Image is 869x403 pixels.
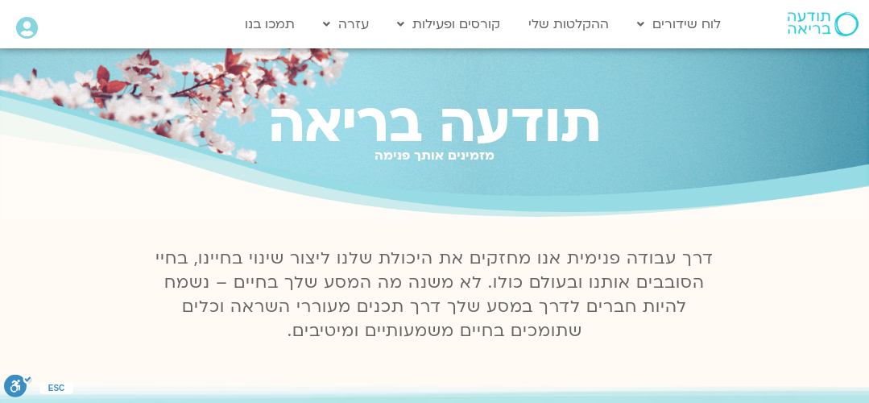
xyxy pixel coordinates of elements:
[520,9,617,39] a: ההקלטות שלי
[629,9,729,39] a: לוח שידורים
[389,9,508,39] a: קורסים ופעילות
[237,9,303,39] a: תמכו בנו
[788,12,859,36] img: תודעה בריאה
[315,9,377,39] a: עזרה
[147,247,723,343] p: דרך עבודה פנימית אנו מחזקים את היכולת שלנו ליצור שינוי בחיינו, בחיי הסובבים אותנו ובעולם כולו. לא...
